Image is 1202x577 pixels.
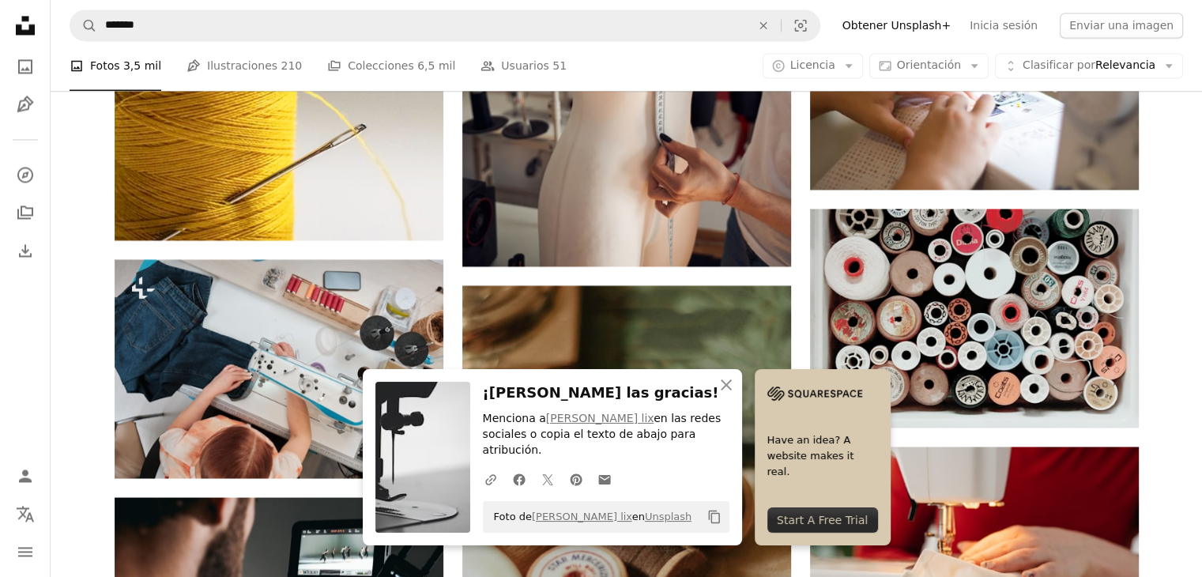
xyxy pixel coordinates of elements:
button: Enviar una imagen [1060,13,1183,38]
a: [PERSON_NAME] lix [532,511,632,522]
a: Explorar [9,159,41,190]
a: Colecciones [9,197,41,228]
a: Obtener Unsplash+ [833,13,960,38]
button: Orientación [869,54,989,79]
p: Menciona a en las redes sociales o copia el texto de abajo para atribución. [483,411,729,458]
a: Unsplash [645,511,691,522]
span: 6,5 mil [417,58,455,75]
span: 51 [552,58,567,75]
a: Usuarios 51 [480,41,567,92]
img: file-1705255347840-230a6ab5bca9image [767,382,862,405]
span: 210 [281,58,302,75]
a: Ilustraciones 210 [187,41,302,92]
span: Relevancia [1023,58,1155,74]
img: Una mujer está trabajando en una máquina de coser [115,259,443,478]
div: Start A Free Trial [767,507,878,533]
button: Búsqueda visual [782,10,820,40]
a: Ilustraciones [9,89,41,120]
span: Licencia [790,59,835,72]
a: Comparte en Facebook [505,463,533,495]
a: Inicia sesión [960,13,1047,38]
button: Licencia [763,54,863,79]
button: Clasificar porRelevancia [995,54,1183,79]
a: Colecciones 6,5 mil [327,41,455,92]
button: Borrar [746,10,781,40]
a: Una mujer está trabajando en una máquina de coser [115,361,443,375]
a: Have an idea? A website makes it real.Start A Free Trial [755,369,891,545]
button: Buscar en Unsplash [70,10,97,40]
a: Comparte en Pinterest [562,463,590,495]
button: Idioma [9,498,41,530]
a: Fotos [9,51,41,82]
a: [PERSON_NAME] lix [546,412,654,424]
a: Inicio — Unsplash [9,9,41,44]
img: Hilos de colores variados en caja blanca [810,209,1139,428]
a: hilo amarillo sobre papel blanco [115,95,443,109]
h3: ¡[PERSON_NAME] las gracias! [483,382,729,405]
a: Iniciar sesión / Registrarse [9,460,41,492]
a: Comparte por correo electrónico [590,463,619,495]
form: Encuentra imágenes en todo el sitio [70,9,820,41]
a: Persona con camisa de vestir blanca [810,531,1139,545]
button: Menú [9,536,41,568]
span: Foto de en [486,504,692,530]
span: Clasificar por [1023,59,1095,72]
span: Have an idea? A website makes it real. [767,432,878,480]
a: Hilos de colores variados en caja blanca [810,311,1139,325]
span: Orientación [897,59,961,72]
a: Historial de descargas [9,235,41,266]
a: Comparte en Twitter [533,463,562,495]
button: Copiar al portapapeles [701,503,728,530]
